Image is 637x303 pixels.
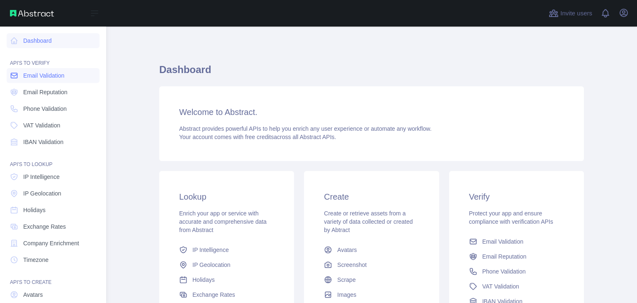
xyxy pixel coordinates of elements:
[466,279,567,294] a: VAT Validation
[245,134,274,140] span: free credits
[482,237,523,246] span: Email Validation
[179,134,336,140] span: Your account comes with across all Abstract APIs.
[176,272,277,287] a: Holidays
[23,206,46,214] span: Holidays
[159,63,584,83] h1: Dashboard
[469,210,553,225] span: Protect your app and ensure compliance with verification APIs
[7,101,100,116] a: Phone Validation
[7,269,100,286] div: API'S TO CREATE
[23,256,49,264] span: Timezone
[7,134,100,149] a: IBAN Validation
[7,236,100,251] a: Company Enrichment
[176,257,277,272] a: IP Geolocation
[7,68,100,83] a: Email Validation
[324,191,419,203] h3: Create
[192,261,231,269] span: IP Geolocation
[23,105,67,113] span: Phone Validation
[23,121,60,130] span: VAT Validation
[192,291,235,299] span: Exchange Rates
[321,287,422,302] a: Images
[176,242,277,257] a: IP Intelligence
[23,173,60,181] span: IP Intelligence
[482,252,527,261] span: Email Reputation
[7,219,100,234] a: Exchange Rates
[10,10,54,17] img: Abstract API
[321,272,422,287] a: Scrape
[482,282,519,291] span: VAT Validation
[23,71,64,80] span: Email Validation
[179,106,564,118] h3: Welcome to Abstract.
[482,267,526,276] span: Phone Validation
[23,88,68,96] span: Email Reputation
[192,276,215,284] span: Holidays
[466,234,567,249] a: Email Validation
[560,9,592,18] span: Invite users
[7,186,100,201] a: IP Geolocation
[7,33,100,48] a: Dashboard
[192,246,229,254] span: IP Intelligence
[7,50,100,66] div: API'S TO VERIFY
[7,151,100,168] div: API'S TO LOOKUP
[337,276,355,284] span: Scrape
[324,210,413,233] span: Create or retrieve assets from a variety of data collected or created by Abtract
[337,261,367,269] span: Screenshot
[179,210,267,233] span: Enrich your app or service with accurate and comprehensive data from Abstract
[179,125,432,132] span: Abstract provides powerful APIs to help you enrich any user experience or automate any workflow.
[23,222,66,231] span: Exchange Rates
[7,203,100,217] a: Holidays
[469,191,564,203] h3: Verify
[7,169,100,184] a: IP Intelligence
[23,291,43,299] span: Avatars
[7,287,100,302] a: Avatars
[466,249,567,264] a: Email Reputation
[337,291,356,299] span: Images
[321,257,422,272] a: Screenshot
[176,287,277,302] a: Exchange Rates
[321,242,422,257] a: Avatars
[179,191,274,203] h3: Lookup
[23,239,79,247] span: Company Enrichment
[466,264,567,279] a: Phone Validation
[7,85,100,100] a: Email Reputation
[7,118,100,133] a: VAT Validation
[23,138,63,146] span: IBAN Validation
[547,7,594,20] button: Invite users
[7,252,100,267] a: Timezone
[337,246,357,254] span: Avatars
[23,189,61,198] span: IP Geolocation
